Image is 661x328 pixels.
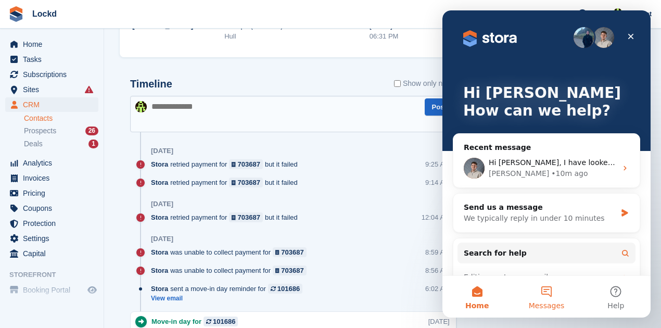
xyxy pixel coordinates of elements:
[23,231,85,246] span: Settings
[21,203,174,213] div: We typically reply in under 10 minutes
[425,247,450,257] div: 8:59 AM
[5,283,98,297] a: menu
[370,31,424,42] div: 06:31 PM
[9,270,104,280] span: Storefront
[151,212,303,222] div: retried payment for but it failed
[151,200,173,208] div: [DATE]
[109,158,145,169] div: • 10m ago
[5,37,98,52] a: menu
[23,292,46,299] span: Home
[281,247,303,257] div: 703687
[151,178,303,187] div: retried payment for but it failed
[151,247,168,257] span: Stora
[151,284,168,294] span: Stora
[238,212,260,222] div: 703687
[86,284,98,296] a: Preview store
[151,178,168,187] span: Stora
[23,37,85,52] span: Home
[428,317,450,326] div: [DATE]
[23,156,85,170] span: Analytics
[5,52,98,67] a: menu
[229,212,263,222] a: 703687
[151,266,312,275] div: was unable to collect payment for
[23,216,85,231] span: Protection
[85,127,98,135] div: 26
[151,284,308,294] div: sent a move-in day reminder for
[442,10,651,318] iframe: Intercom live chat
[179,17,198,35] div: Close
[5,171,98,185] a: menu
[46,158,107,169] div: [PERSON_NAME]
[5,97,98,112] a: menu
[213,317,235,326] div: 101686
[238,159,260,169] div: 703687
[5,156,98,170] a: menu
[151,266,168,275] span: Stora
[15,257,193,276] div: Editing customer emails
[613,8,623,19] img: Jamie Budding
[151,247,312,257] div: was unable to collect payment for
[10,183,198,222] div: Send us a messageWe typically reply in under 10 minutes
[86,292,122,299] span: Messages
[23,201,85,216] span: Coupons
[238,178,260,187] div: 703687
[394,78,401,89] input: Show only notes
[5,82,98,97] a: menu
[229,159,263,169] a: 703687
[425,98,454,116] button: Post
[5,201,98,216] a: menu
[151,212,168,222] span: Stora
[23,97,85,112] span: CRM
[23,186,85,200] span: Pricing
[5,67,98,82] a: menu
[139,266,208,307] button: Help
[151,159,168,169] span: Stora
[130,78,172,90] h2: Timeline
[85,85,93,94] i: Smart entry sync failures have occurred
[151,235,173,243] div: [DATE]
[23,171,85,185] span: Invoices
[24,138,98,149] a: Deals 1
[625,9,652,19] span: Account
[5,186,98,200] a: menu
[273,266,307,275] a: 703687
[23,283,85,297] span: Booking Portal
[5,231,98,246] a: menu
[23,67,85,82] span: Subscriptions
[224,31,312,42] div: Hull
[394,78,456,89] label: Show only notes
[151,147,173,155] div: [DATE]
[537,8,558,19] span: Create
[268,284,302,294] a: 101686
[5,246,98,261] a: menu
[277,284,300,294] div: 101686
[24,126,56,136] span: Prospects
[21,192,174,203] div: Send us a message
[23,82,85,97] span: Sites
[5,216,98,231] a: menu
[135,101,147,112] img: Jamie Budding
[28,5,61,22] a: Lockd
[425,178,450,187] div: 9:14 AM
[88,140,98,148] div: 1
[204,317,238,326] a: 101686
[425,284,450,294] div: 6:02 AM
[151,159,303,169] div: retried payment for but it failed
[281,266,303,275] div: 703687
[425,266,450,275] div: 8:56 AM
[151,317,243,326] div: Move-in day for
[151,294,308,303] a: View email
[69,266,138,307] button: Messages
[21,261,174,272] div: Editing customer emails
[273,247,307,257] a: 703687
[422,212,450,222] div: 12:04 AM
[165,292,182,299] span: Help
